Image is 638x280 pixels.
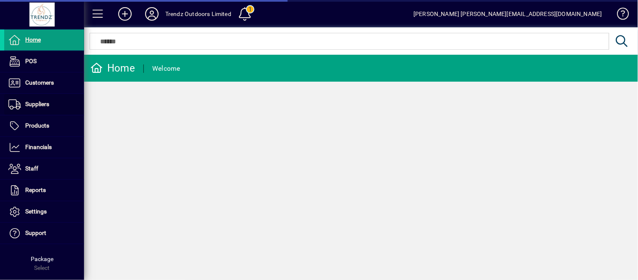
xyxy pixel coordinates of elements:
span: Products [25,122,49,129]
div: Home [90,61,135,75]
span: Suppliers [25,101,49,107]
button: Profile [138,6,165,21]
a: Customers [4,72,84,93]
a: Knowledge Base [611,2,627,29]
span: POS [25,58,37,64]
span: Home [25,36,41,43]
a: Financials [4,137,84,158]
a: Products [4,115,84,136]
div: [PERSON_NAME] [PERSON_NAME][EMAIL_ADDRESS][DOMAIN_NAME] [413,7,602,21]
a: POS [4,51,84,72]
button: Add [111,6,138,21]
span: Settings [25,208,47,215]
div: Trendz Outdoors Limited [165,7,231,21]
a: Support [4,223,84,244]
a: Staff [4,158,84,179]
a: Suppliers [4,94,84,115]
span: Support [25,229,46,236]
span: Package [31,256,53,262]
span: Customers [25,79,54,86]
a: Reports [4,180,84,201]
div: Welcome [152,62,180,75]
span: Reports [25,187,46,193]
span: Financials [25,144,52,150]
span: Staff [25,165,38,172]
a: Settings [4,201,84,222]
